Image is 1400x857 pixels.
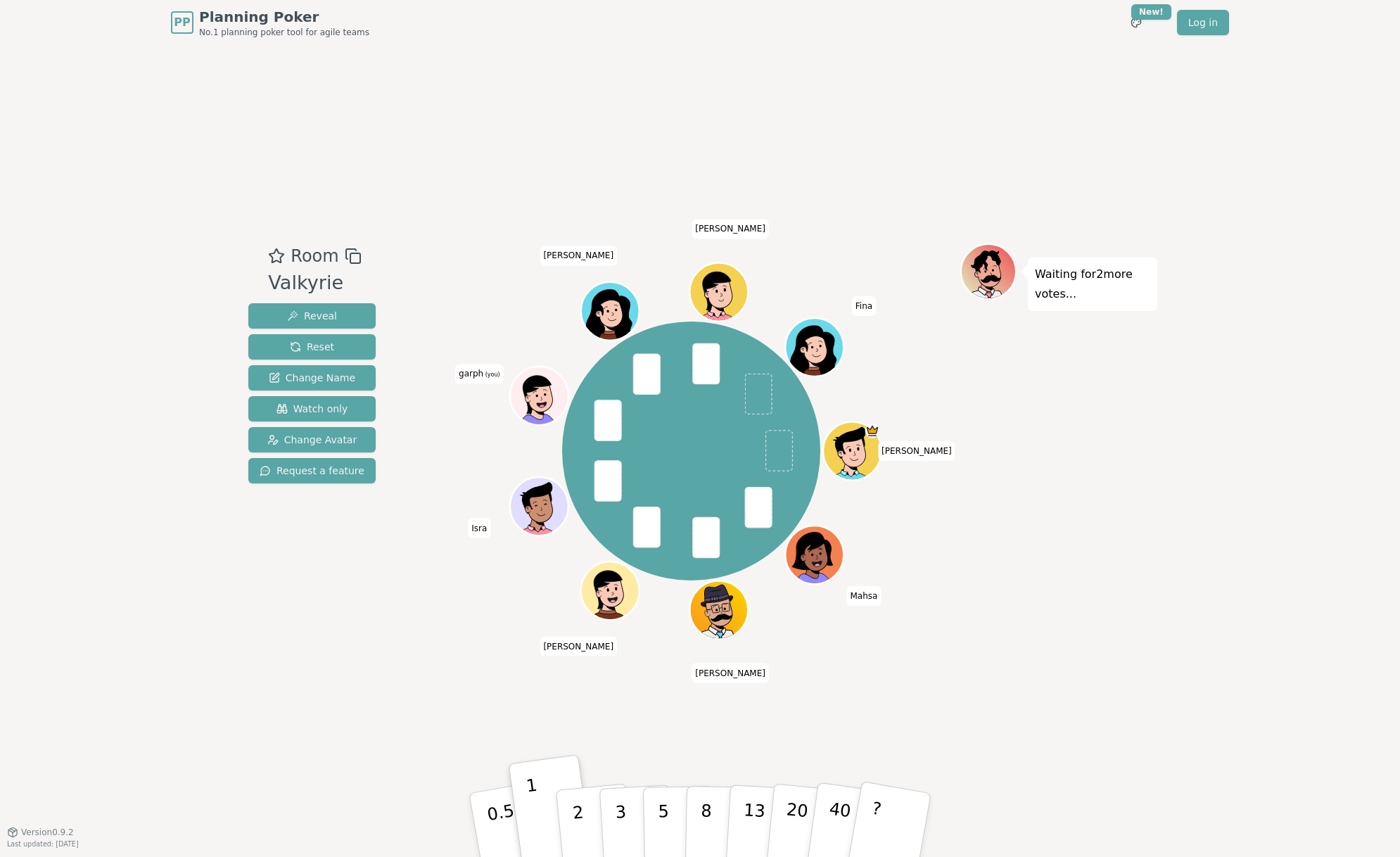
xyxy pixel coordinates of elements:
span: Version 0.9.2 [21,827,74,838]
span: Click to change your name [540,636,617,656]
span: Planning Poker [199,7,369,27]
button: Add as favourite [268,243,285,269]
span: Click to change your name [846,586,881,606]
button: Reveal [248,303,376,329]
span: Request a feature [260,464,364,478]
span: Watch only [276,402,348,416]
a: Log in [1177,10,1229,35]
button: Change Avatar [248,427,376,452]
button: Reset [248,334,376,360]
span: Change Avatar [267,433,357,447]
span: Reset [290,340,334,354]
p: Waiting for 2 more votes... [1035,265,1150,304]
button: Request a feature [248,458,376,483]
span: Click to change your name [468,519,490,538]
span: Click to change your name [878,441,955,461]
span: Room [291,243,338,269]
span: Last updated: [DATE] [7,840,79,848]
a: PPPlanning PokerNo.1 planning poker tool for agile teams [171,7,369,38]
div: New! [1131,4,1171,20]
span: (you) [483,372,500,378]
span: Click to change your name [852,296,876,316]
span: Click to change your name [692,664,769,683]
button: Version0.9.2 [7,827,74,838]
span: Reveal [287,309,337,323]
span: Maanya is the host [865,424,880,438]
span: Click to change your name [455,364,504,383]
span: PP [174,14,190,31]
button: New! [1124,10,1149,35]
button: Change Name [248,365,376,391]
span: No.1 planning poker tool for agile teams [199,27,369,38]
span: Click to change your name [692,219,769,239]
button: Watch only [248,396,376,421]
button: Click to change your avatar [512,368,567,423]
div: Valkyrie [268,269,361,298]
p: 1 [525,775,546,852]
span: Click to change your name [540,246,617,265]
span: Change Name [269,371,355,385]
